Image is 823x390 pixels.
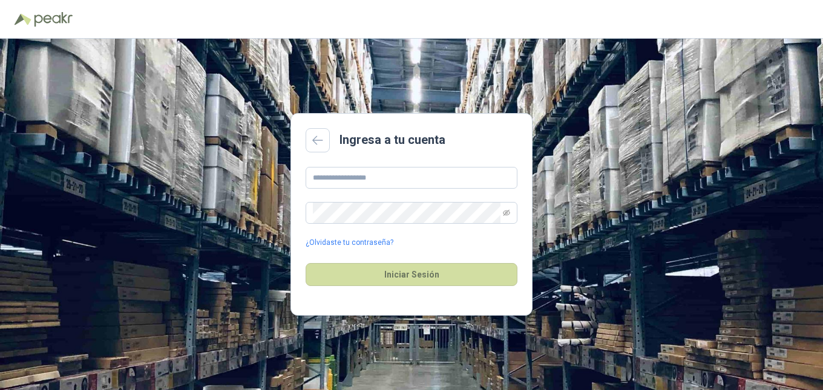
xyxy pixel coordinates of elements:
a: ¿Olvidaste tu contraseña? [306,237,393,249]
span: eye-invisible [503,209,510,216]
img: Logo [15,13,31,25]
img: Peakr [34,12,73,27]
button: Iniciar Sesión [306,263,517,286]
h2: Ingresa a tu cuenta [339,131,445,149]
